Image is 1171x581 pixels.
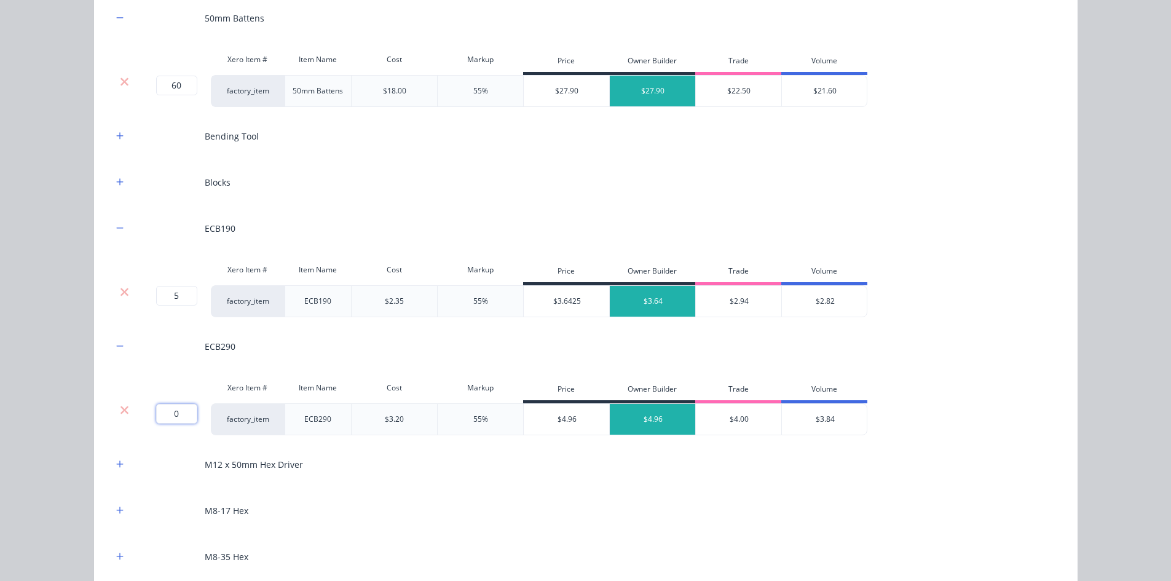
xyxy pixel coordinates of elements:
[383,85,406,97] div: $18.00
[696,404,782,435] div: $4.00
[351,47,437,72] div: Cost
[473,85,488,97] div: 55%
[205,550,248,563] div: M8-35 Hex
[437,376,523,400] div: Markup
[695,50,781,75] div: Trade
[156,286,197,306] input: ?
[205,176,231,189] div: Blocks
[609,261,695,285] div: Owner Builder
[782,286,868,317] div: $2.82
[524,286,610,317] div: $3.6425
[385,414,404,425] div: $3.20
[285,285,352,317] div: ECB190
[695,261,781,285] div: Trade
[205,340,235,353] div: ECB290
[205,130,259,143] div: Bending Tool
[524,404,610,435] div: $4.96
[524,76,610,106] div: $27.90
[211,258,285,282] div: Xero Item #
[609,50,695,75] div: Owner Builder
[696,76,782,106] div: $22.50
[695,379,781,403] div: Trade
[523,50,609,75] div: Price
[696,286,782,317] div: $2.94
[205,12,264,25] div: 50mm Battens
[205,458,303,471] div: M12 x 50mm Hex Driver
[205,222,235,235] div: ECB190
[609,379,695,403] div: Owner Builder
[211,376,285,400] div: Xero Item #
[523,379,609,403] div: Price
[610,286,696,317] div: $3.64
[156,76,197,95] input: ?
[610,404,696,435] div: $4.96
[473,296,488,307] div: 55%
[285,75,352,107] div: 50mm Battens
[351,376,437,400] div: Cost
[211,285,285,317] div: factory_item
[781,261,867,285] div: Volume
[156,404,197,424] input: ?
[211,47,285,72] div: Xero Item #
[285,47,352,72] div: Item Name
[610,76,696,106] div: $27.90
[781,379,867,403] div: Volume
[781,50,867,75] div: Volume
[782,404,868,435] div: $3.84
[385,296,404,307] div: $2.35
[523,261,609,285] div: Price
[211,403,285,435] div: factory_item
[473,414,488,425] div: 55%
[437,258,523,282] div: Markup
[211,75,285,107] div: factory_item
[285,403,352,435] div: ECB290
[285,258,352,282] div: Item Name
[205,504,248,517] div: M8-17 Hex
[782,76,868,106] div: $21.60
[351,258,437,282] div: Cost
[285,376,352,400] div: Item Name
[437,47,523,72] div: Markup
